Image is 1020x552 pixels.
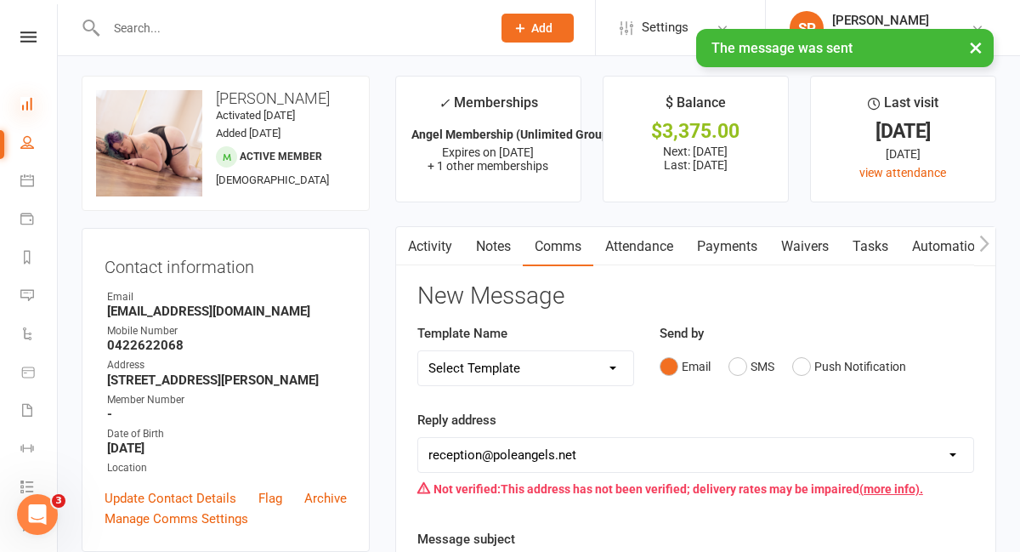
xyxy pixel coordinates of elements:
strong: Angel Membership (Unlimited Group Classes) [411,128,658,141]
div: Member Number [107,392,347,408]
label: Reply address [417,410,496,430]
a: Attendance [593,227,685,266]
button: Email [660,350,711,383]
div: [DATE] [826,122,980,140]
strong: [STREET_ADDRESS][PERSON_NAME] [107,373,347,388]
label: Template Name [417,323,507,344]
span: [DEMOGRAPHIC_DATA] [216,174,329,186]
a: Dashboard [20,87,59,125]
button: × [960,29,991,65]
h3: [PERSON_NAME] [96,90,355,107]
time: Added [DATE] [216,127,280,139]
div: Date of Birth [107,426,347,442]
h3: Contact information [105,251,347,276]
span: Add [531,21,552,35]
strong: 0422622068 [107,338,347,353]
div: The message was sent [696,29,994,67]
a: Product Sales [20,355,59,393]
div: Email [107,289,347,305]
button: Add [501,14,574,43]
a: view attendance [859,166,946,179]
div: Last visit [868,92,938,122]
i: ✓ [439,95,450,111]
a: Calendar [20,163,59,202]
span: + 1 other memberships [428,159,548,173]
div: SP [790,11,824,45]
input: Search... [101,16,479,40]
span: Expires on [DATE] [442,145,534,159]
a: Activity [396,227,464,266]
div: [PERSON_NAME] [832,13,929,28]
span: Active member [240,151,322,162]
iframe: Intercom live chat [17,494,58,535]
a: Reports [20,240,59,278]
strong: - [107,407,347,422]
a: (more info). [859,482,923,496]
div: [DATE] [826,145,980,163]
time: Activated [DATE] [216,109,295,122]
strong: [EMAIL_ADDRESS][DOMAIN_NAME] [107,304,347,319]
p: Next: [DATE] Last: [DATE] [619,145,773,172]
label: Message subject [417,529,515,549]
label: Send by [660,323,704,344]
button: SMS [728,350,774,383]
a: Payments [685,227,769,266]
div: Location [107,460,347,476]
div: Mobile Number [107,323,347,339]
a: Notes [464,227,523,266]
div: Memberships [439,92,538,123]
a: Comms [523,227,593,266]
a: Flag [258,488,282,509]
a: Waivers [769,227,841,266]
div: Address [107,357,347,373]
h3: New Message [417,283,974,310]
strong: [DATE] [107,441,347,456]
div: $3,375.00 [619,122,773,140]
a: Archive [304,488,347,509]
div: This address has not been verified; delivery rates may be impaired [417,473,974,505]
div: Pole Angels [832,28,929,43]
strong: Not verified: [433,482,501,496]
a: People [20,125,59,163]
button: Push Notification [792,350,906,383]
span: Settings [642,9,688,47]
a: Tasks [841,227,900,266]
img: image1746361362.png [96,90,202,196]
span: 3 [52,494,65,508]
a: Automations [900,227,1001,266]
a: Update Contact Details [105,488,236,509]
div: $ Balance [666,92,726,122]
a: Payments [20,202,59,240]
a: Manage Comms Settings [105,509,248,529]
